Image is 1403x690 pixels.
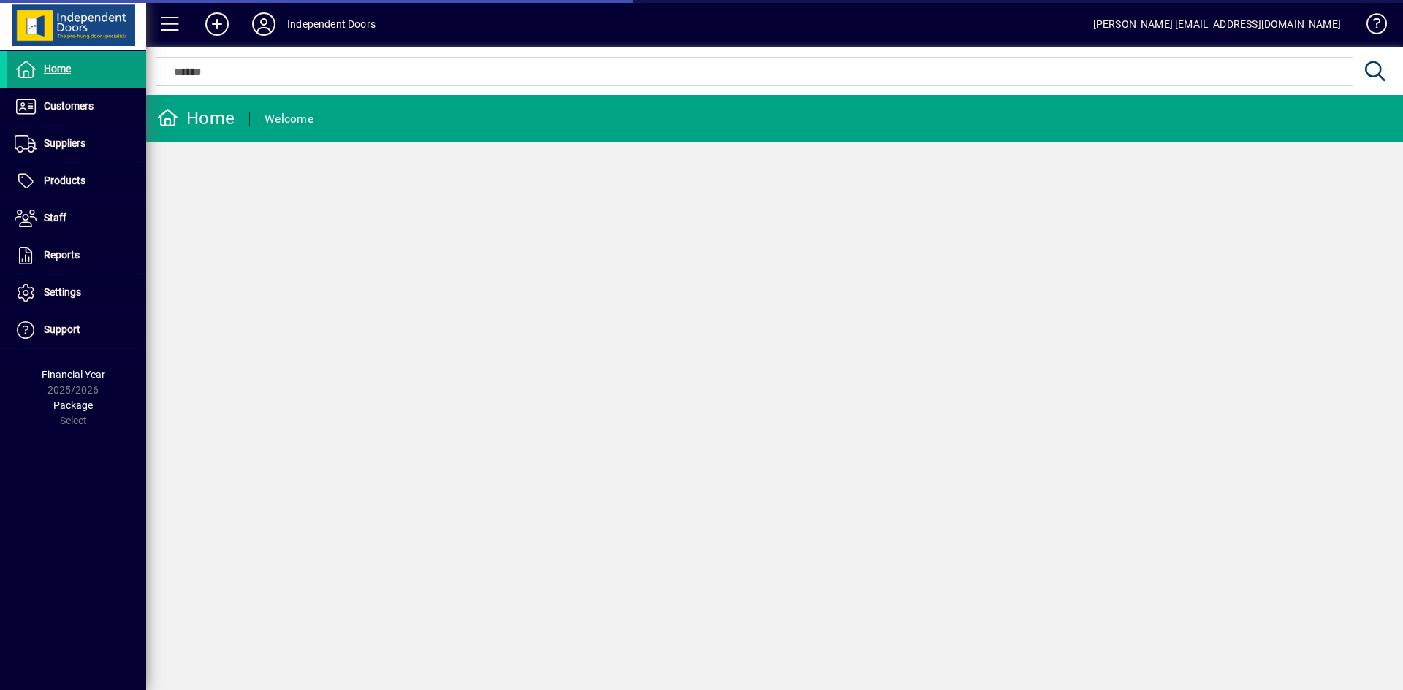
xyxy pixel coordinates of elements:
[44,175,85,186] span: Products
[7,200,146,237] a: Staff
[240,11,287,37] button: Profile
[157,107,235,130] div: Home
[44,212,66,223] span: Staff
[53,399,93,411] span: Package
[7,312,146,348] a: Support
[7,275,146,311] a: Settings
[44,323,80,335] span: Support
[44,137,85,149] span: Suppliers
[44,249,80,261] span: Reports
[287,12,376,36] div: Independent Doors
[7,88,146,125] a: Customers
[194,11,240,37] button: Add
[44,100,94,112] span: Customers
[44,63,71,74] span: Home
[42,369,105,380] span: Financial Year
[44,286,81,298] span: Settings
[7,237,146,274] a: Reports
[265,107,313,131] div: Welcome
[1356,3,1385,50] a: Knowledge Base
[7,126,146,162] a: Suppliers
[1093,12,1341,36] div: [PERSON_NAME] [EMAIL_ADDRESS][DOMAIN_NAME]
[7,163,146,199] a: Products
